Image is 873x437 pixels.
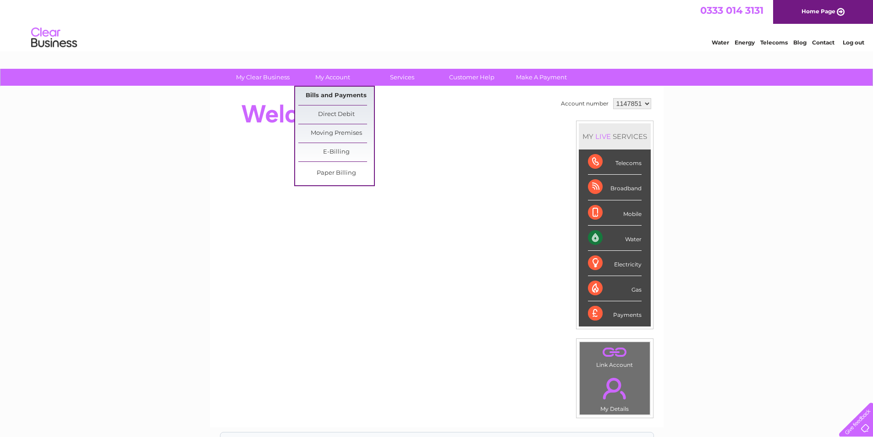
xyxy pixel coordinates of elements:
[295,69,370,86] a: My Account
[579,342,650,371] td: Link Account
[298,105,374,124] a: Direct Debit
[579,123,651,149] div: MY SERVICES
[593,132,613,141] div: LIVE
[298,87,374,105] a: Bills and Payments
[504,69,579,86] a: Make A Payment
[582,372,648,404] a: .
[364,69,440,86] a: Services
[582,344,648,360] a: .
[588,251,642,276] div: Electricity
[588,276,642,301] div: Gas
[298,124,374,143] a: Moving Premises
[298,164,374,183] a: Paper Billing
[843,39,864,46] a: Log out
[793,39,807,46] a: Blog
[700,5,763,16] a: 0333 014 3131
[588,175,642,200] div: Broadband
[588,226,642,251] div: Water
[298,143,374,161] a: E-Billing
[712,39,729,46] a: Water
[735,39,755,46] a: Energy
[579,370,650,415] td: My Details
[559,96,611,111] td: Account number
[588,149,642,175] div: Telecoms
[588,301,642,326] div: Payments
[812,39,835,46] a: Contact
[225,69,301,86] a: My Clear Business
[434,69,510,86] a: Customer Help
[760,39,788,46] a: Telecoms
[220,5,653,44] div: Clear Business is a trading name of Verastar Limited (registered in [GEOGRAPHIC_DATA] No. 3667643...
[31,24,77,52] img: logo.png
[588,200,642,226] div: Mobile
